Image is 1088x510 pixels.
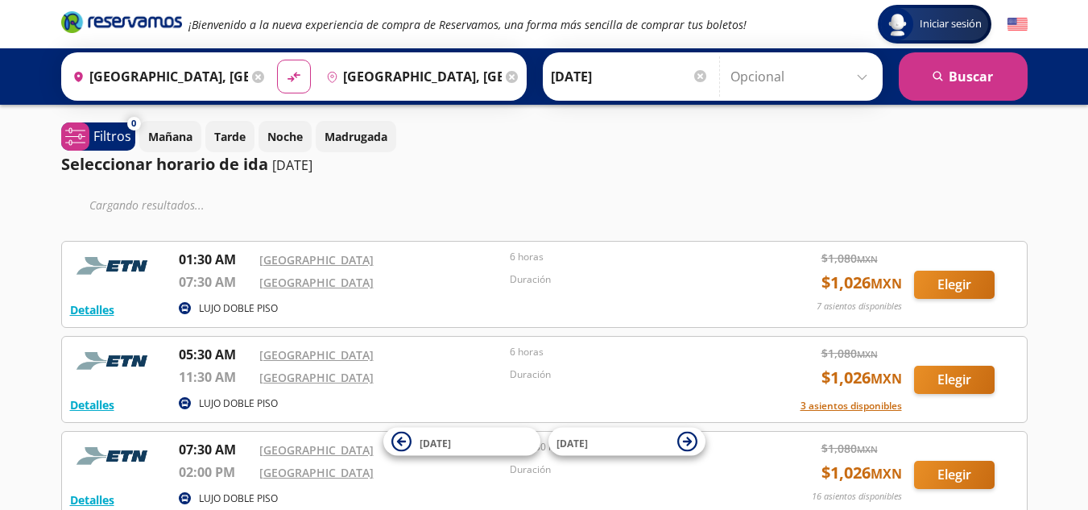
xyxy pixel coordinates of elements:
button: Madrugada [316,121,396,152]
p: Noche [267,128,303,145]
a: Brand Logo [61,10,182,39]
p: Seleccionar horario de ida [61,152,268,176]
input: Opcional [730,56,875,97]
small: MXN [857,253,878,265]
p: 6 horas [510,250,753,264]
a: [GEOGRAPHIC_DATA] [259,465,374,480]
p: 6 horas [510,345,753,359]
button: Detalles [70,301,114,318]
p: LUJO DOBLE PISO [199,301,278,316]
p: LUJO DOBLE PISO [199,491,278,506]
p: 02:00 PM [179,462,251,482]
small: MXN [857,443,878,455]
i: Brand Logo [61,10,182,34]
a: [GEOGRAPHIC_DATA] [259,442,374,458]
span: $ 1,080 [821,440,878,457]
button: [DATE] [548,428,705,456]
button: 3 asientos disponibles [800,399,902,413]
input: Buscar Destino [320,56,502,97]
small: MXN [871,465,902,483]
p: 07:30 AM [179,440,251,459]
button: Noche [259,121,312,152]
span: 0 [131,117,136,131]
input: Elegir Fecha [551,56,709,97]
button: Detalles [70,491,114,508]
a: [GEOGRAPHIC_DATA] [259,347,374,363]
span: $ 1,026 [821,366,902,390]
img: RESERVAMOS [70,440,159,472]
p: Madrugada [325,128,387,145]
span: [DATE] [420,436,451,450]
button: Elegir [914,461,995,489]
button: Mañana [139,121,201,152]
p: 7 asientos disponibles [817,300,902,313]
span: $ 1,026 [821,461,902,485]
span: $ 1,080 [821,250,878,267]
small: MXN [857,348,878,360]
p: [DATE] [272,155,312,175]
span: [DATE] [556,436,588,450]
p: Duración [510,367,753,382]
p: Duración [510,462,753,477]
button: Elegir [914,366,995,394]
span: Iniciar sesión [913,16,988,32]
span: $ 1,080 [821,345,878,362]
button: Elegir [914,271,995,299]
a: [GEOGRAPHIC_DATA] [259,252,374,267]
p: 01:30 AM [179,250,251,269]
a: [GEOGRAPHIC_DATA] [259,275,374,290]
img: RESERVAMOS [70,250,159,282]
p: 07:30 AM [179,272,251,292]
p: LUJO DOBLE PISO [199,396,278,411]
a: [GEOGRAPHIC_DATA] [259,370,374,385]
button: 0Filtros [61,122,135,151]
p: Mañana [148,128,192,145]
p: 11:30 AM [179,367,251,387]
span: $ 1,026 [821,271,902,295]
img: RESERVAMOS [70,345,159,377]
p: Duración [510,272,753,287]
small: MXN [871,275,902,292]
button: English [1007,15,1028,35]
button: Detalles [70,396,114,413]
p: Filtros [93,126,131,146]
p: Tarde [214,128,246,145]
button: [DATE] [383,428,540,456]
button: Tarde [205,121,254,152]
button: Buscar [899,52,1028,101]
input: Buscar Origen [66,56,248,97]
p: 05:30 AM [179,345,251,364]
small: MXN [871,370,902,388]
em: ¡Bienvenido a la nueva experiencia de compra de Reservamos, una forma más sencilla de comprar tus... [188,17,747,32]
p: 16 asientos disponibles [812,490,902,504]
em: Cargando resultados ... [89,197,205,213]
